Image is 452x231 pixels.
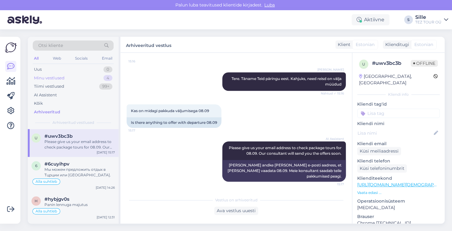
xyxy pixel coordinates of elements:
span: 15:17 [321,182,344,187]
span: AI Assistent [321,136,344,141]
div: Мы можем предложить отдых в Тцрции или [GEOGRAPHIC_DATA]. [44,167,115,178]
p: [MEDICAL_DATA] [357,204,440,211]
div: Aktiivne [352,14,389,25]
div: Arhiveeritud [34,109,60,115]
span: Otsi kliente [38,42,63,49]
div: # uwv3bc3b [372,60,411,67]
span: Alla suhtleb [36,209,57,213]
span: 6 [35,163,37,168]
span: u [362,62,365,66]
span: Luba [262,2,277,8]
div: Kõik [34,100,43,107]
div: [DATE] 15:17 [97,150,115,155]
span: Arhiveeritud vestlused [52,120,94,125]
div: Klienditugi [383,41,409,48]
p: Chrome [TECHNICAL_ID] [357,220,440,226]
span: Please give us your email address to check package tours for 08.09. Our consultant will send you ... [229,145,342,156]
span: Tere. Täname Teid päringu eest. Kahjuks, need reisd on välja müüdud [232,76,342,86]
p: Kliendi nimi [357,120,440,127]
div: 0 [103,66,112,73]
div: [PERSON_NAME] andke [PERSON_NAME] e-posti aadress, et [PERSON_NAME] vaadata 08.09. Meie konsultan... [222,160,346,182]
p: Kliendi email [357,141,440,147]
label: Arhiveeritud vestlus [126,40,171,49]
p: Kliendi telefon [357,158,440,164]
div: Klient [335,41,350,48]
span: [PERSON_NAME] [317,67,344,72]
div: Please give us your email address to check package tours for 08.09. Our consultant will send you ... [44,139,115,150]
span: 15:17 [128,128,152,133]
span: h [35,199,38,203]
span: Estonian [414,41,433,48]
span: u [35,136,38,140]
span: 15:16 [128,59,152,64]
p: Operatsioonisüsteem [357,198,440,204]
span: Estonian [356,41,375,48]
div: Uus [34,66,42,73]
img: Askly Logo [5,42,17,53]
div: [GEOGRAPHIC_DATA], [GEOGRAPHIC_DATA] [359,73,433,86]
div: [DATE] 12:31 [97,215,115,220]
span: Vestlus on arhiveeritud [215,197,257,203]
div: All [33,54,40,62]
div: AI Assistent [34,92,57,98]
div: Sille [415,15,442,20]
span: Nähtud ✓ 15:16 [321,91,344,96]
input: Lisa nimi [358,130,433,136]
div: Küsi telefoninumbrit [357,164,407,173]
span: Kas on midagi pakkuda väljumisega 08.09 [131,108,209,113]
span: #uwv3bc3b [44,133,73,139]
div: TEZ TOUR OÜ [415,20,442,25]
div: Küsi meiliaadressi [357,147,401,155]
span: #hybjgv0s [44,196,69,202]
input: Lisa tag [357,109,440,118]
div: Kliendi info [357,92,440,97]
a: SilleTEZ TOUR OÜ [415,15,448,25]
p: Brauser [357,213,440,220]
div: [DATE] 14:26 [96,185,115,190]
div: 4 [103,75,112,81]
p: Klienditeekond [357,175,440,182]
p: Vaata edasi ... [357,190,440,195]
span: Offline [411,60,438,67]
div: Web [52,54,62,62]
div: Panin lennuga majutus [44,202,115,208]
span: #6cuyihpv [44,161,69,167]
div: Ava vestlus uuesti [214,207,258,215]
span: Alla suhtleb [36,180,57,183]
div: S [404,15,413,24]
div: Socials [74,54,89,62]
div: 99+ [99,83,112,90]
div: Is there anything to offer with departure 08.09 [127,117,221,128]
p: Kliendi tag'id [357,101,440,107]
div: Tiimi vestlused [34,83,64,90]
div: Email [101,54,114,62]
div: Minu vestlused [34,75,65,81]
